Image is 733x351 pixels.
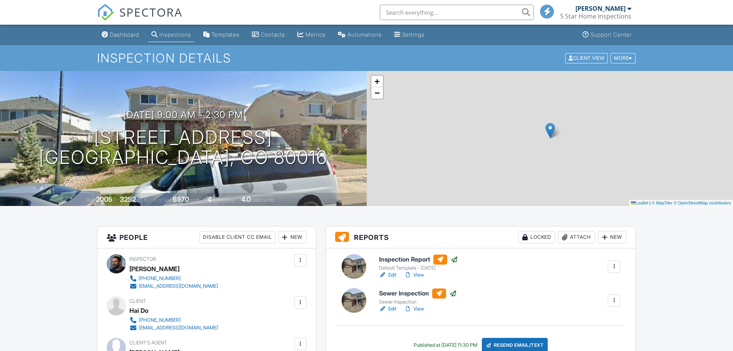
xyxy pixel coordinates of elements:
div: Hai Do [129,305,148,316]
div: Client View [565,53,608,63]
a: Client View [564,55,610,61]
a: Edit [379,271,396,279]
div: Published at [DATE] 11:30 PM [414,342,477,348]
div: [EMAIL_ADDRESS][DOMAIN_NAME] [139,283,218,289]
a: [PHONE_NUMBER] [129,316,218,324]
div: Dashboard [110,31,139,38]
div: 3252 [120,195,136,203]
a: © MapTiler [652,201,673,205]
div: New [278,231,307,243]
div: [EMAIL_ADDRESS][DOMAIN_NAME] [139,325,218,331]
a: Dashboard [99,28,142,42]
span: bedrooms [213,197,234,203]
h6: Sewer Inspection [379,289,457,299]
a: View [404,271,424,279]
div: Locked [518,231,555,243]
span: Client [129,298,146,304]
div: [PERSON_NAME] [575,5,626,12]
h3: [DATE] 9:00 am - 2:30 pm [123,110,243,120]
a: Contacts [249,28,288,42]
div: 4 [207,195,211,203]
h1: [STREET_ADDRESS] [GEOGRAPHIC_DATA], CO 80016 [39,127,327,168]
div: 5 Star Home Inspections [560,12,631,20]
span: Built [86,197,95,203]
span: sq. ft. [137,197,148,203]
h3: People [97,226,316,248]
span: Lot Size [155,197,171,203]
span: SPECTORA [119,4,183,20]
div: More [611,53,636,63]
a: Sewer Inspection Sewer Inspection [379,289,457,305]
div: Settings [402,31,424,38]
a: [PHONE_NUMBER] [129,275,218,282]
div: New [598,231,626,243]
a: Inspections [148,28,194,42]
div: Templates [211,31,240,38]
img: Marker [545,123,555,138]
div: [PHONE_NUMBER] [139,317,181,323]
div: [PHONE_NUMBER] [139,275,181,282]
a: Leaflet [631,201,648,205]
span: sq.ft. [190,197,200,203]
span: − [374,88,379,98]
input: Search everything... [380,5,534,20]
a: [EMAIL_ADDRESS][DOMAIN_NAME] [129,324,218,332]
div: [PERSON_NAME] [129,263,179,275]
a: Inspection Report Default Template - [DATE] [379,255,458,272]
a: Edit [379,305,396,313]
span: Inspector [129,256,156,262]
div: Support Center [590,31,632,38]
div: 4.0 [241,195,251,203]
div: Default Template - [DATE] [379,265,458,271]
div: Metrics [305,31,325,38]
a: Zoom out [371,87,383,99]
span: Client's Agent [129,340,167,346]
a: SPECTORA [97,10,183,27]
a: [EMAIL_ADDRESS][DOMAIN_NAME] [129,282,218,290]
div: 2005 [96,195,112,203]
a: Zoom in [371,76,383,87]
div: Disable Client CC Email [200,231,275,243]
h1: Inspection Details [97,51,636,65]
div: Attach [558,231,595,243]
div: 6970 [173,195,189,203]
div: Automations [347,31,382,38]
a: Support Center [579,28,635,42]
a: Automations (Basic) [335,28,385,42]
span: bathrooms [252,197,274,203]
a: © OpenStreetMap contributors [674,201,731,205]
a: Settings [391,28,428,42]
div: Inspections [159,31,191,38]
h6: Inspection Report [379,255,458,265]
a: Metrics [294,28,329,42]
img: The Best Home Inspection Software - Spectora [97,4,114,21]
div: Sewer Inspection [379,299,457,305]
a: Templates [200,28,243,42]
div: Contacts [261,31,285,38]
span: | [649,201,651,205]
span: + [374,76,379,86]
a: View [404,305,424,313]
h3: Reports [326,226,636,248]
